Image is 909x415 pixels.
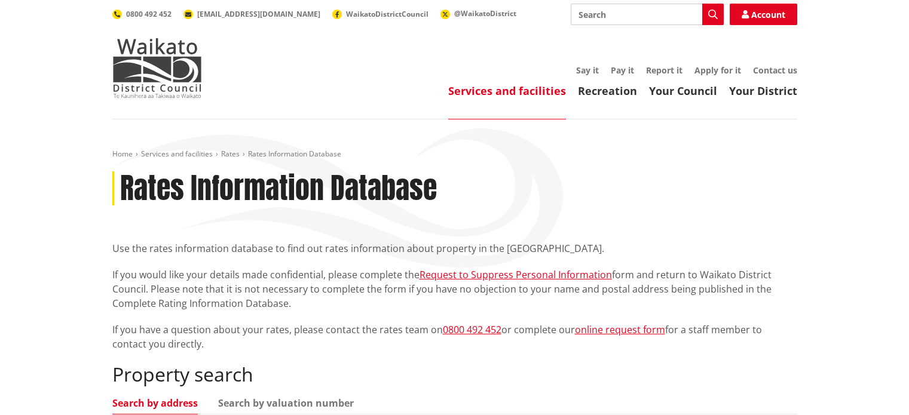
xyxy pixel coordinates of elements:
h2: Property search [112,363,797,386]
iframe: Messenger Launcher [854,365,897,408]
a: Apply for it [694,64,741,76]
h1: Rates Information Database [120,171,437,206]
nav: breadcrumb [112,149,797,159]
a: @WaikatoDistrict [440,8,516,19]
p: If you would like your details made confidential, please complete the form and return to Waikato ... [112,268,797,311]
a: Search by valuation number [218,398,354,408]
a: Contact us [753,64,797,76]
a: Services and facilities [141,149,213,159]
span: @WaikatoDistrict [454,8,516,19]
span: WaikatoDistrictCouncil [346,9,429,19]
img: Waikato District Council - Te Kaunihera aa Takiwaa o Waikato [112,38,202,98]
a: Pay it [611,64,634,76]
a: 0800 492 452 [443,323,501,336]
a: [EMAIL_ADDRESS][DOMAIN_NAME] [183,9,320,19]
span: [EMAIL_ADDRESS][DOMAIN_NAME] [197,9,320,19]
a: Request to Suppress Personal Information [420,268,612,281]
a: WaikatoDistrictCouncil [332,9,429,19]
span: Rates Information Database [248,149,341,159]
input: Search input [571,4,724,25]
a: Services and facilities [448,84,566,98]
a: Your Council [649,84,717,98]
a: Home [112,149,133,159]
a: Your District [729,84,797,98]
a: Rates [221,149,240,159]
p: Use the rates information database to find out rates information about property in the [GEOGRAPHI... [112,241,797,256]
a: 0800 492 452 [112,9,172,19]
a: Search by address [112,398,198,408]
a: online request form [575,323,665,336]
a: Recreation [578,84,637,98]
a: Report it [646,64,682,76]
a: Say it [576,64,599,76]
a: Account [730,4,797,25]
p: If you have a question about your rates, please contact the rates team on or complete our for a s... [112,322,797,351]
span: 0800 492 452 [126,9,172,19]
